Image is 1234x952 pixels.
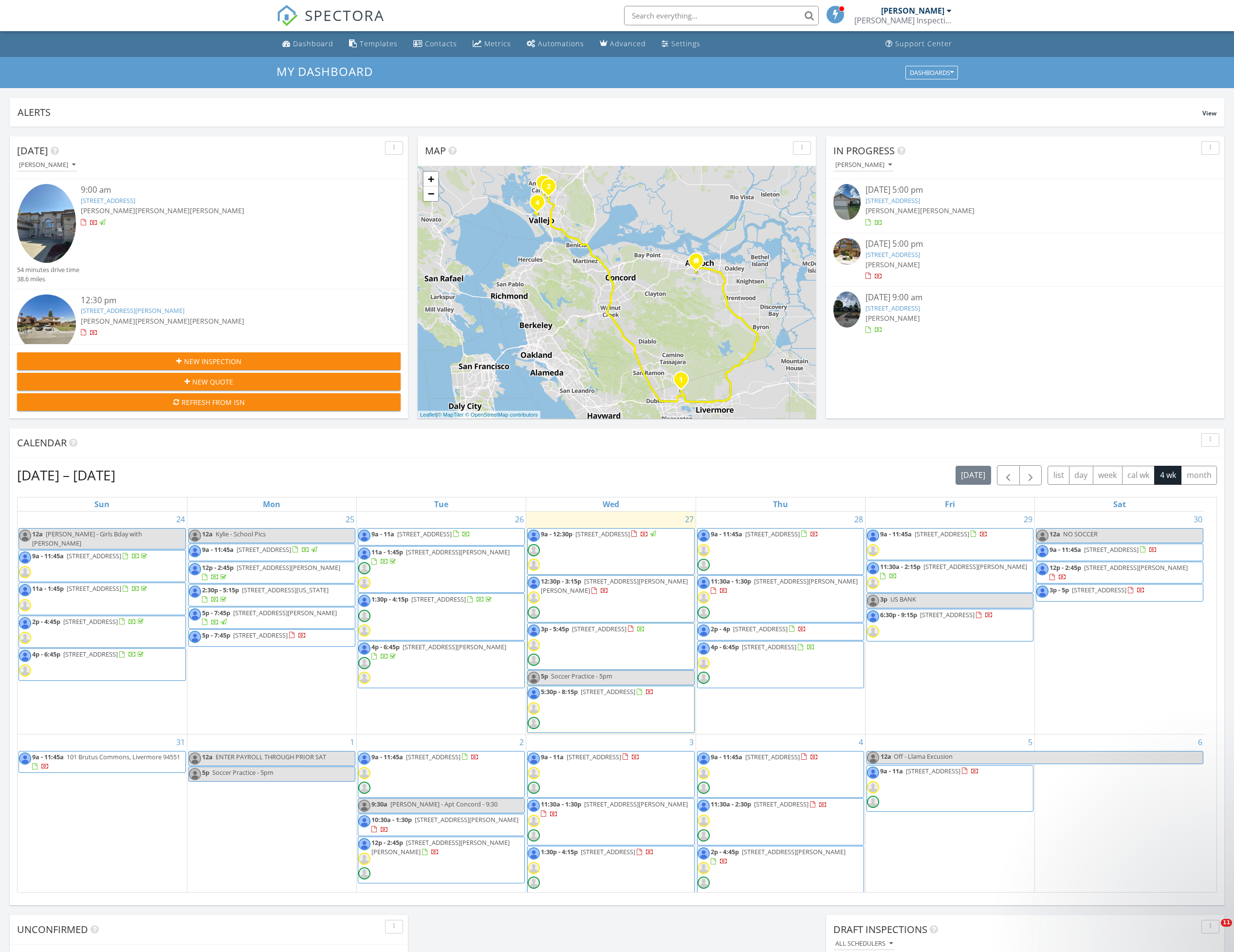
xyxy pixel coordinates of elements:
a: Wednesday [601,497,621,511]
a: Go to September 4, 2025 [857,734,865,750]
a: 4p - 6:45p [STREET_ADDRESS] [711,642,815,651]
td: Go to August 26, 2025 [357,512,526,734]
a: 12:30p - 3:15p [STREET_ADDRESS][PERSON_NAME][PERSON_NAME] [541,577,688,595]
a: 5p - 7:45p [STREET_ADDRESS] [202,631,306,640]
span: New Inspection [184,356,241,366]
td: Go to September 4, 2025 [696,734,865,941]
img: 110415526368828410071.jpg [189,545,201,557]
img: default-user-f0147aede5fd5fa78ca7ade42f37bd4542148d508eef1c3d3ea960f66861d68b.jpg [528,606,540,619]
img: default-user-f0147aede5fd5fa78ca7ade42f37bd4542148d508eef1c3d3ea960f66861d68b.jpg [358,610,370,622]
button: 4 wk [1154,466,1181,485]
a: 2:30p - 5:15p [STREET_ADDRESS][US_STATE] [188,584,355,606]
img: default-user-f0147aede5fd5fa78ca7ade42f37bd4542148d508eef1c3d3ea960f66861d68b.jpg [358,657,370,669]
button: New Quote [17,373,401,390]
img: 110415526368828410071.jpg [358,530,370,542]
span: [STREET_ADDRESS] [575,530,630,538]
a: 9a - 11:45a [STREET_ADDRESS] [1050,545,1157,554]
a: 2p - 4p [STREET_ADDRESS] [697,623,864,641]
span: [STREET_ADDRESS] [63,617,118,626]
td: Go to August 29, 2025 [865,512,1034,734]
a: 11a - 1:45p [STREET_ADDRESS][PERSON_NAME] [371,548,510,566]
span: 12a [202,530,213,538]
span: US BANK [890,595,916,604]
img: default-user-f0147aede5fd5fa78ca7ade42f37bd4542148d508eef1c3d3ea960f66861d68b.jpg [698,544,710,556]
div: 6013 Kingsmill Terrace, Dublin, CA 94568 [681,379,687,385]
span: NO SOCCER [1063,530,1098,538]
button: Refresh from ISN [17,393,401,411]
span: 11a - 1:45p [371,548,403,556]
a: [STREET_ADDRESS] [866,196,920,205]
span: New Quote [192,377,233,387]
span: [STREET_ADDRESS] [742,642,796,651]
span: [STREET_ADDRESS] [1072,586,1126,594]
span: [STREET_ADDRESS] [733,624,788,633]
a: 9a - 11:45a [STREET_ADDRESS] [697,528,864,575]
a: [DATE] 5:00 pm [STREET_ADDRESS] [PERSON_NAME] [833,238,1217,281]
img: default-user-f0147aede5fd5fa78ca7ade42f37bd4542148d508eef1c3d3ea960f66861d68b.jpg [19,664,31,677]
a: 4p - 6:45p [STREET_ADDRESS] [18,648,186,680]
a: 11:30a - 2:15p [STREET_ADDRESS][PERSON_NAME] [866,561,1033,593]
span: [PERSON_NAME] [190,206,244,215]
div: 12:30 pm [81,294,368,307]
a: 3p - 5p [STREET_ADDRESS] [1050,586,1145,594]
a: 2p - 4:45p [STREET_ADDRESS] [32,617,146,626]
td: Go to August 27, 2025 [526,512,696,734]
img: default-user-f0147aede5fd5fa78ca7ade42f37bd4542148d508eef1c3d3ea960f66861d68b.jpg [19,599,31,611]
a: 9a - 12:30p [STREET_ADDRESS] [541,530,658,538]
span: [STREET_ADDRESS][PERSON_NAME] [403,642,506,651]
img: 110415526368828410071.jpg [698,624,710,637]
a: 2p - 4:45p [STREET_ADDRESS] [18,616,186,648]
span: 2:30p - 5:15p [202,586,239,594]
button: list [1048,466,1069,485]
div: Dashboard [293,39,333,48]
span: [STREET_ADDRESS] [237,545,291,554]
td: Go to August 30, 2025 [1035,512,1204,734]
div: [DATE] 5:00 pm [866,238,1185,250]
div: Ramey's Inspection Services LLC [854,16,952,25]
img: 110415526368828410071.jpg [358,548,370,560]
a: Thursday [771,497,790,511]
span: [PERSON_NAME] [135,206,190,215]
a: SPECTORA [276,13,385,34]
div: 38 D St, Vallejo, CA 94590 [537,202,543,208]
img: 110415526368828410071.jpg [698,642,710,655]
a: Friday [943,497,957,511]
div: Templates [360,39,398,48]
a: 12p - 2:45p [STREET_ADDRESS][PERSON_NAME] [1036,562,1203,584]
img: 110415526368828410071.jpg [528,577,540,589]
img: default-user-f0147aede5fd5fa78ca7ade42f37bd4542148d508eef1c3d3ea960f66861d68b.jpg [528,654,540,666]
a: 9a - 11a [STREET_ADDRESS] [371,530,470,538]
img: 110415526368828410071.jpg [867,610,879,622]
a: Settings [658,35,704,53]
button: Previous [997,465,1020,485]
span: 9a - 11a [371,530,394,538]
img: default-user-f0147aede5fd5fa78ca7ade42f37bd4542148d508eef1c3d3ea960f66861d68b.jpg [867,544,879,556]
a: Go to September 2, 2025 [517,734,526,750]
img: default-user-f0147aede5fd5fa78ca7ade42f37bd4542148d508eef1c3d3ea960f66861d68b.jpg [358,577,370,589]
a: 11a - 1:45p [STREET_ADDRESS] [18,583,186,615]
a: 11:30a - 2:15p [STREET_ADDRESS][PERSON_NAME] [880,562,1027,580]
a: 1:30p - 4:15p [STREET_ADDRESS] [371,595,494,604]
span: [STREET_ADDRESS][PERSON_NAME] [923,562,1027,571]
img: default-user-f0147aede5fd5fa78ca7ade42f37bd4542148d508eef1c3d3ea960f66861d68b.jpg [698,606,710,619]
a: Go to August 30, 2025 [1192,512,1204,527]
img: default-user-f0147aede5fd5fa78ca7ade42f37bd4542148d508eef1c3d3ea960f66861d68b.jpg [698,672,710,684]
img: default-user-f0147aede5fd5fa78ca7ade42f37bd4542148d508eef1c3d3ea960f66861d68b.jpg [528,544,540,556]
a: 9a - 11:45a [STREET_ADDRESS] [32,551,149,560]
button: month [1181,466,1217,485]
span: [STREET_ADDRESS] [1084,545,1139,554]
span: [STREET_ADDRESS] [745,530,800,538]
span: 9a - 11:45a [32,551,64,560]
img: 9316921%2Fcover_photos%2FE2mFlxpdOupDMrshstOg%2Fsmall.jpg [17,184,76,263]
span: [PERSON_NAME] [866,313,920,323]
span: [STREET_ADDRESS][PERSON_NAME] [406,548,510,556]
a: 9a - 11:45a 101 Brutus Commons, Livermore 94551 [18,751,186,773]
span: 1:30p - 4:15p [371,595,408,604]
img: 110415526368828410071.jpg [528,530,540,542]
span: SPECTORA [305,5,385,25]
img: 110415526368828410071.jpg [1036,586,1049,598]
a: [STREET_ADDRESS] [866,304,920,312]
span: 9a - 11:45a [880,530,912,538]
span: 9a - 11:45a [1050,545,1081,554]
div: [DATE] 9:00 am [866,292,1185,304]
